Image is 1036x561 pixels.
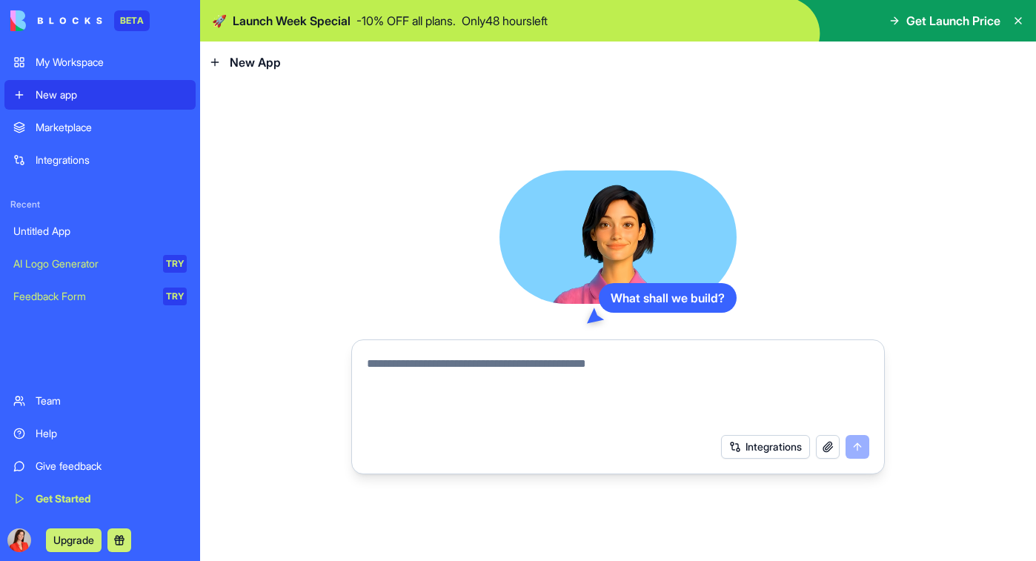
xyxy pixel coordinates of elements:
[212,12,227,30] span: 🚀
[36,55,187,70] div: My Workspace
[230,53,281,71] span: New App
[4,249,196,279] a: AI Logo GeneratorTRY
[46,532,102,547] a: Upgrade
[163,255,187,273] div: TRY
[36,491,187,506] div: Get Started
[356,12,456,30] p: - 10 % OFF all plans.
[46,528,102,552] button: Upgrade
[462,12,548,30] p: Only 48 hours left
[233,12,351,30] span: Launch Week Special
[906,12,1000,30] span: Get Launch Price
[4,216,196,246] a: Untitled App
[4,145,196,175] a: Integrations
[10,10,150,31] a: BETA
[4,484,196,514] a: Get Started
[4,282,196,311] a: Feedback FormTRY
[36,120,187,135] div: Marketplace
[599,283,737,313] div: What shall we build?
[114,10,150,31] div: BETA
[10,10,102,31] img: logo
[4,419,196,448] a: Help
[7,528,31,552] img: ACg8ocKl4MdpHQIR1tgy5bfG8DkM7jNPB7Lp527XFT0jSSaxs7DkOWk=s96-c
[36,87,187,102] div: New app
[13,224,187,239] div: Untitled App
[4,80,196,110] a: New app
[163,288,187,305] div: TRY
[4,47,196,77] a: My Workspace
[4,199,196,210] span: Recent
[13,256,153,271] div: AI Logo Generator
[36,153,187,167] div: Integrations
[13,289,153,304] div: Feedback Form
[4,386,196,416] a: Team
[36,426,187,441] div: Help
[4,113,196,142] a: Marketplace
[721,435,810,459] button: Integrations
[36,459,187,474] div: Give feedback
[36,394,187,408] div: Team
[4,451,196,481] a: Give feedback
